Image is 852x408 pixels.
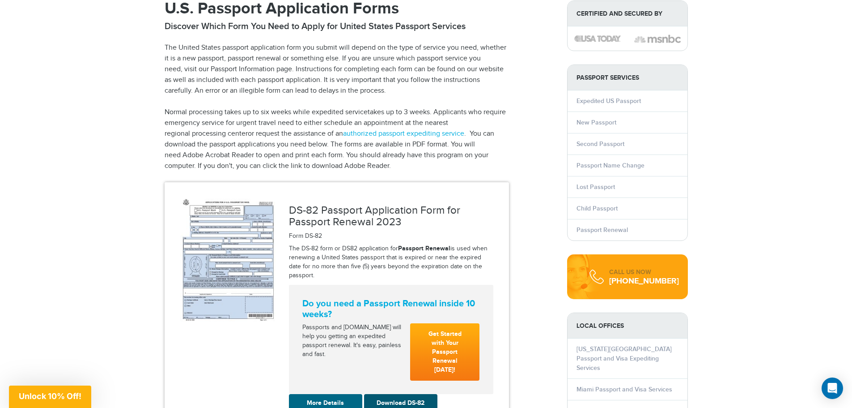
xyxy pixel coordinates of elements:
img: ds82-renew-passport-applicaiton-form.jpg [180,196,276,322]
a: [US_STATE][GEOGRAPHIC_DATA] Passport and Visa Expediting Services [576,345,672,372]
img: image description [634,34,681,44]
a: Lost Passport [576,183,615,191]
a: Child Passport [576,205,618,212]
a: Passport Renewal [398,245,450,252]
div: CALL US NOW [609,268,679,277]
a: Expedited US Passport [576,97,641,105]
h5: Form DS-82 [289,233,493,240]
a: Miami Passport and Visa Services [576,386,672,393]
a: DS-82 Passport Application Form for Passport Renewal 2023 [289,204,460,228]
p: The DS-82 form or DS82 application for is used when renewing a United States passport that is exp... [289,244,493,280]
h2: Discover Which Form You Need to Apply for United States Passport Services [165,21,509,32]
a: Passport Name Change [576,162,644,169]
strong: PASSPORT SERVICES [568,65,687,90]
div: Open Intercom Messenger [822,378,843,399]
p: The United States passport application form you submit will depend on the type of service you nee... [165,43,509,96]
strong: LOCAL OFFICES [568,313,687,339]
a: Passport Renewal [576,226,628,234]
strong: Do you need a Passport Renewal inside 10 weeks? [302,298,480,320]
div: Unlock 10% Off! [9,386,91,408]
a: Get Started with Your Passport Renewal [DATE]! [410,323,480,381]
div: Passports and [DOMAIN_NAME] will help you getting an expedited passport renewal. It's easy, painl... [299,323,407,359]
span: Unlock 10% Off! [19,391,81,401]
h1: U.S. Passport Application Forms [165,0,509,17]
a: Second Passport [576,140,624,148]
a: New Passport [576,119,616,126]
p: Normal processing takes up to six weeks while expedited servicetakes up to 3 weeks. Applicants wh... [165,107,509,172]
a: authorized passport expediting service [343,129,464,138]
strong: Certified and Secured by [568,1,687,26]
div: [PHONE_NUMBER] [609,277,679,286]
img: image description [574,35,621,42]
